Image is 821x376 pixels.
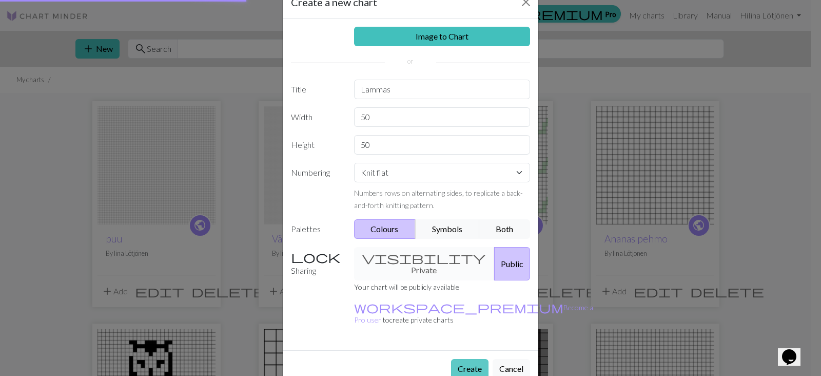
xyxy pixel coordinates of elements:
[479,219,531,239] button: Both
[285,247,348,280] label: Sharing
[285,135,348,155] label: Height
[285,80,348,99] label: Title
[778,335,811,366] iframe: chat widget
[354,300,563,314] span: workspace_premium
[354,303,593,324] small: to create private charts
[354,283,459,291] small: Your chart will be publicly available
[415,219,480,239] button: Symbols
[354,303,593,324] a: Become a Pro user
[354,219,416,239] button: Colours
[285,219,348,239] label: Palettes
[285,163,348,211] label: Numbering
[494,247,530,280] button: Public
[354,189,523,210] small: Numbers rows on alternating sides, to replicate a back-and-forth knitting pattern.
[285,107,348,127] label: Width
[354,27,531,46] a: Image to Chart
